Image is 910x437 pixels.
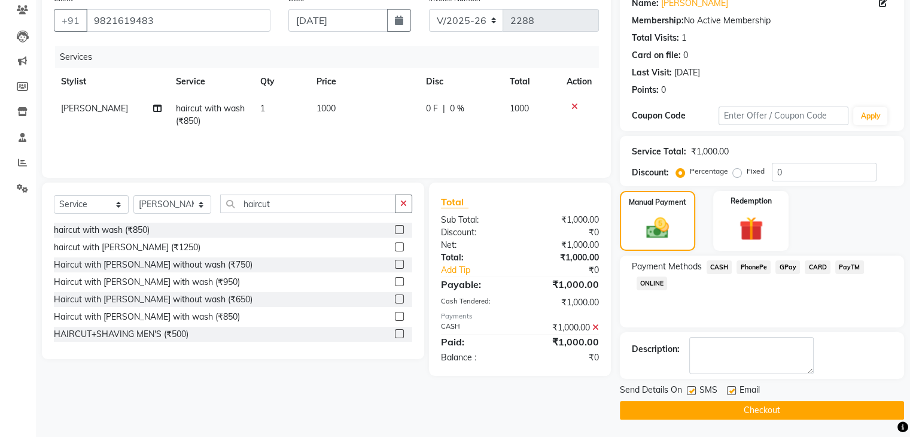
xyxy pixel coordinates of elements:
span: 1000 [510,103,529,114]
div: Discount: [432,226,520,239]
div: Haircut with [PERSON_NAME] without wash (₹650) [54,293,252,306]
label: Fixed [747,166,765,177]
span: 1000 [316,103,336,114]
div: ₹1,000.00 [520,335,608,349]
div: ₹1,000.00 [691,145,729,158]
div: ₹1,000.00 [520,277,608,292]
div: Service Total: [632,145,686,158]
div: Cash Tendered: [432,296,520,309]
div: Haircut with [PERSON_NAME] with wash (₹950) [54,276,240,289]
div: Card on file: [632,49,681,62]
div: Discount: [632,166,669,179]
div: Balance : [432,351,520,364]
a: Add Tip [432,264,534,277]
div: Points: [632,84,659,96]
div: Paid: [432,335,520,349]
div: Description: [632,343,680,356]
span: 1 [260,103,265,114]
span: 0 F [426,102,438,115]
div: Net: [432,239,520,251]
div: Payable: [432,277,520,292]
div: Payments [441,311,599,321]
div: Haircut with [PERSON_NAME] with wash (₹850) [54,311,240,323]
span: GPay [775,260,800,274]
div: 0 [683,49,688,62]
th: Total [503,68,559,95]
div: Total: [432,251,520,264]
label: Percentage [690,166,728,177]
th: Action [559,68,599,95]
input: Enter Offer / Coupon Code [719,107,849,125]
div: Total Visits: [632,32,679,44]
div: Membership: [632,14,684,27]
span: ONLINE [637,277,668,290]
th: Stylist [54,68,169,95]
span: SMS [699,384,717,399]
span: Total [441,196,468,208]
div: Last Visit: [632,66,672,79]
span: PhonePe [736,260,771,274]
th: Disc [419,68,503,95]
div: Haircut with [PERSON_NAME] without wash (₹750) [54,259,252,271]
div: CASH [432,321,520,334]
div: Services [55,46,608,68]
div: ₹1,000.00 [520,321,608,334]
th: Qty [253,68,309,95]
span: Email [739,384,760,399]
div: ₹0 [534,264,607,277]
span: CASH [707,260,732,274]
div: Sub Total: [432,214,520,226]
button: +91 [54,9,87,32]
img: _cash.svg [639,215,676,241]
div: HAIRCUT+SHAVING MEN'S (₹500) [54,328,188,341]
div: 1 [681,32,686,44]
button: Checkout [620,401,904,420]
div: ₹0 [520,351,608,364]
div: ₹1,000.00 [520,296,608,309]
div: Coupon Code [632,110,719,122]
label: Manual Payment [629,197,686,208]
span: Payment Methods [632,260,702,273]
div: 0 [661,84,666,96]
span: [PERSON_NAME] [61,103,128,114]
div: haircut with wash (₹850) [54,224,150,236]
span: Send Details On [620,384,682,399]
th: Price [309,68,419,95]
span: | [443,102,445,115]
div: No Active Membership [632,14,892,27]
div: ₹1,000.00 [520,214,608,226]
div: [DATE] [674,66,700,79]
span: 0 % [450,102,464,115]
span: CARD [805,260,830,274]
button: Apply [853,107,887,125]
label: Redemption [731,196,772,207]
div: ₹0 [520,226,608,239]
input: Search or Scan [220,195,395,213]
img: _gift.svg [732,214,771,244]
span: haircut with wash (₹850) [176,103,245,126]
input: Search by Name/Mobile/Email/Code [86,9,270,32]
div: ₹1,000.00 [520,251,608,264]
span: PayTM [835,260,864,274]
div: ₹1,000.00 [520,239,608,251]
th: Service [169,68,253,95]
div: haircut with [PERSON_NAME] (₹1250) [54,241,200,254]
